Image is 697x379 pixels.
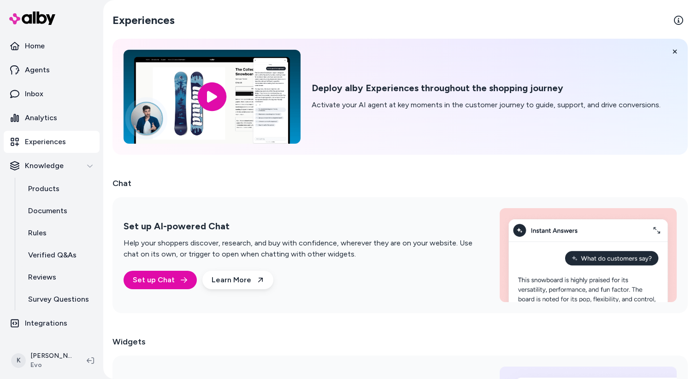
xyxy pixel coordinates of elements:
a: Set up Chat [124,271,197,289]
p: Analytics [25,112,57,123]
h2: Experiences [112,13,175,28]
p: Experiences [25,136,66,147]
span: Evo [30,361,72,370]
a: Agents [4,59,100,81]
img: Set up AI-powered Chat [500,208,677,302]
a: Reviews [19,266,100,288]
p: Home [25,41,45,52]
a: Inbox [4,83,100,105]
h2: Set up AI-powered Chat [124,221,478,232]
button: K[PERSON_NAME]Evo [6,346,79,375]
p: Knowledge [25,160,64,171]
p: Reviews [28,272,56,283]
a: Products [19,178,100,200]
a: Documents [19,200,100,222]
p: Products [28,183,59,194]
p: Help your shoppers discover, research, and buy with confidence, wherever they are on your website... [124,238,478,260]
a: Analytics [4,107,100,129]
p: Documents [28,205,67,216]
h2: Widgets [112,335,146,348]
p: [PERSON_NAME] [30,351,72,361]
a: Experiences [4,131,100,153]
p: Verified Q&As [28,250,77,261]
a: Verified Q&As [19,244,100,266]
span: K [11,353,26,368]
h2: Deploy alby Experiences throughout the shopping journey [312,82,661,94]
a: Home [4,35,100,57]
a: Learn More [202,271,273,289]
p: Integrations [25,318,67,329]
a: Integrations [4,312,100,334]
img: alby Logo [9,12,55,25]
p: Agents [25,64,50,76]
p: Inbox [25,88,43,99]
h2: Chat [112,177,688,190]
p: Survey Questions [28,294,89,305]
p: Activate your AI agent at key moments in the customer journey to guide, support, and drive conver... [312,99,661,111]
button: Knowledge [4,155,100,177]
a: Rules [19,222,100,244]
p: Rules [28,227,47,239]
a: Survey Questions [19,288,100,310]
